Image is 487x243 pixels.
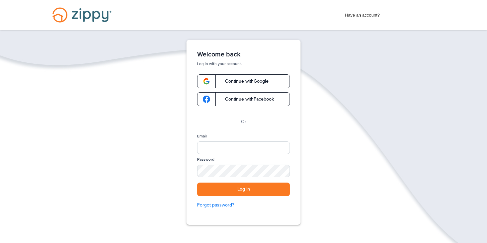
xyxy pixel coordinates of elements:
[197,165,290,177] input: Password
[197,202,290,209] a: Forgot password?
[203,96,210,103] img: google-logo
[197,74,290,88] a: google-logoContinue withGoogle
[197,183,290,196] button: Log in
[197,141,290,154] input: Email
[197,133,207,139] label: Email
[197,157,214,162] label: Password
[218,97,274,102] span: Continue with Facebook
[241,118,246,125] p: Or
[197,92,290,106] a: google-logoContinue withFacebook
[203,78,210,85] img: google-logo
[197,61,290,66] p: Log in with your account.
[197,50,290,58] h1: Welcome back
[345,8,380,19] span: Have an account?
[218,79,269,84] span: Continue with Google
